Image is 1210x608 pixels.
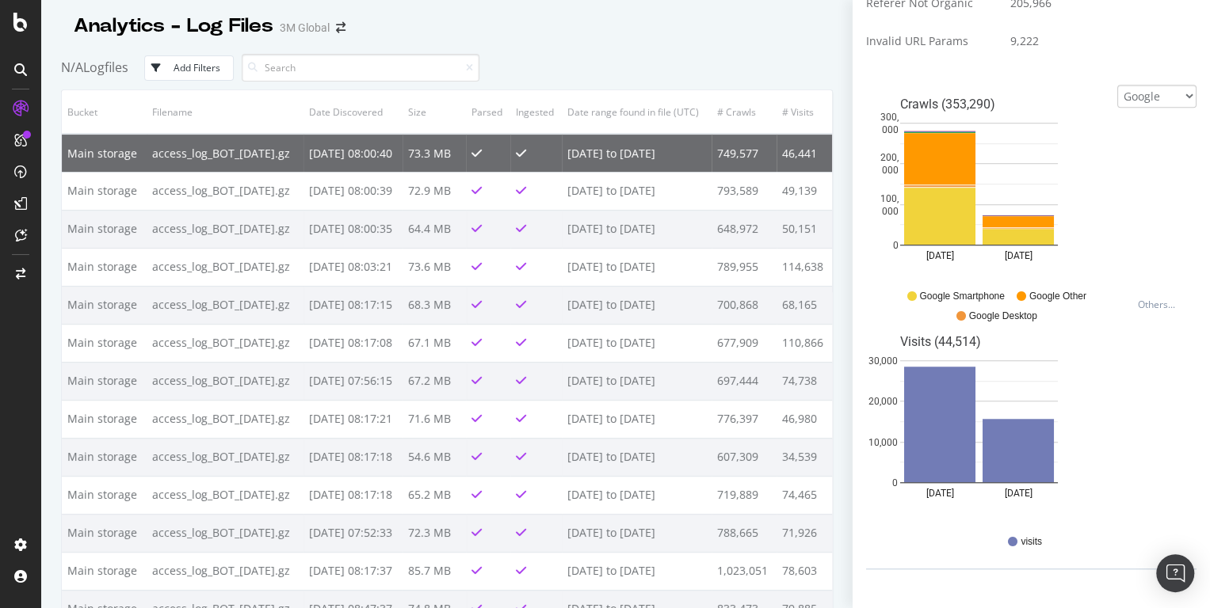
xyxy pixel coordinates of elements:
[893,239,899,250] text: 0
[562,324,712,362] td: [DATE] to [DATE]
[147,134,303,172] td: access_log_BOT_[DATE].gz
[712,210,777,248] td: 648,972
[303,134,403,172] td: [DATE] 08:00:40
[562,248,712,286] td: [DATE] to [DATE]
[777,514,831,552] td: 71,926
[144,55,234,81] button: Add Filters
[777,172,831,210] td: 49,139
[1138,298,1182,311] div: Others...
[880,192,899,203] text: 100,
[280,20,330,36] div: 3M Global
[712,248,777,286] td: 789,955
[562,90,712,134] th: Date range found in file (UTC)
[712,438,777,476] td: 607,309
[147,210,303,248] td: access_log_BOT_[DATE].gz
[562,134,712,172] td: [DATE] to [DATE]
[147,362,303,400] td: access_log_BOT_[DATE].gz
[147,552,303,590] td: access_log_BOT_[DATE].gz
[882,123,899,135] text: 000
[242,54,479,82] input: Search
[926,488,953,499] text: [DATE]
[303,362,403,400] td: [DATE] 07:56:15
[712,286,777,324] td: 700,868
[1004,250,1032,261] text: [DATE]
[562,362,712,400] td: [DATE] to [DATE]
[777,400,831,438] td: 46,980
[777,90,831,134] th: # Visits
[712,362,777,400] td: 697,444
[562,552,712,590] td: [DATE] to [DATE]
[62,210,147,248] td: Main storage
[147,400,303,438] td: access_log_BOT_[DATE].gz
[303,476,403,514] td: [DATE] 08:17:18
[891,477,897,488] text: 0
[303,552,403,590] td: [DATE] 08:17:37
[83,59,128,76] span: Logfiles
[147,324,303,362] td: access_log_BOT_[DATE].gz
[403,438,466,476] td: 54.6 MB
[403,248,466,286] td: 73.6 MB
[562,438,712,476] td: [DATE] to [DATE]
[403,324,466,362] td: 67.1 MB
[880,111,899,122] text: 300,
[882,165,899,176] text: 000
[147,514,303,552] td: access_log_BOT_[DATE].gz
[403,552,466,590] td: 85.7 MB
[777,286,831,324] td: 68,165
[866,22,998,60] td: Invalid URL Params
[969,310,1037,323] span: Google Desktop
[466,90,510,134] th: Parsed
[712,514,777,552] td: 788,665
[1156,554,1194,592] div: Open Intercom Messenger
[900,333,981,348] text: Visits (44,514)
[62,172,147,210] td: Main storage
[562,210,712,248] td: [DATE] to [DATE]
[562,514,712,552] td: [DATE] to [DATE]
[777,476,831,514] td: 74,465
[62,438,147,476] td: Main storage
[403,210,466,248] td: 64.4 MB
[147,90,303,134] th: Filename
[777,362,831,400] td: 74,738
[868,436,897,447] text: 10,000
[147,172,303,210] td: access_log_BOT_[DATE].gz
[62,514,147,552] td: Main storage
[562,286,712,324] td: [DATE] to [DATE]
[866,322,1091,520] svg: A chart.
[866,85,1091,283] svg: A chart.
[174,61,220,74] div: Add Filters
[61,59,83,76] span: N/A
[712,172,777,210] td: 793,589
[900,96,995,111] text: Crawls (353,290)
[62,286,147,324] td: Main storage
[777,438,831,476] td: 34,539
[712,134,777,172] td: 749,577
[303,286,403,324] td: [DATE] 08:17:15
[403,286,466,324] td: 68.3 MB
[562,172,712,210] td: [DATE] to [DATE]
[712,324,777,362] td: 677,909
[147,286,303,324] td: access_log_BOT_[DATE].gz
[403,134,466,172] td: 73.3 MB
[403,514,466,552] td: 72.3 MB
[1010,33,1039,49] span: 9,222
[147,438,303,476] td: access_log_BOT_[DATE].gz
[777,248,831,286] td: 114,638
[868,396,897,407] text: 20,000
[712,400,777,438] td: 776,397
[303,438,403,476] td: [DATE] 08:17:18
[303,210,403,248] td: [DATE] 08:00:35
[403,172,466,210] td: 72.9 MB
[62,400,147,438] td: Main storage
[712,552,777,590] td: 1,023,051
[712,90,777,134] th: # Crawls
[303,400,403,438] td: [DATE] 08:17:21
[303,248,403,286] td: [DATE] 08:03:21
[403,400,466,438] td: 71.6 MB
[880,152,899,163] text: 200,
[712,476,777,514] td: 719,889
[926,250,953,261] text: [DATE]
[882,205,899,216] text: 000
